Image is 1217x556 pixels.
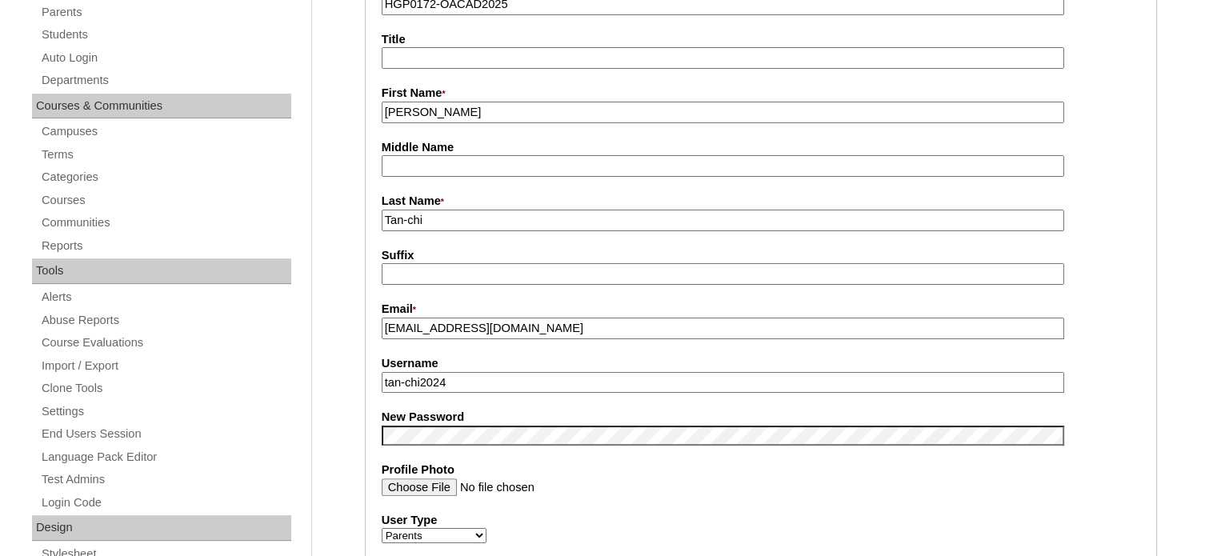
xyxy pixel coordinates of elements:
a: Campuses [40,122,291,142]
a: Abuse Reports [40,310,291,330]
a: Clone Tools [40,378,291,398]
a: Departments [40,70,291,90]
label: Last Name [382,193,1140,210]
div: Design [32,515,291,541]
label: Profile Photo [382,462,1140,478]
label: User Type [382,512,1140,529]
div: Courses & Communities [32,94,291,119]
a: Alerts [40,287,291,307]
div: Tools [32,258,291,284]
a: Course Evaluations [40,333,291,353]
label: New Password [382,409,1140,426]
a: Auto Login [40,48,291,68]
a: Test Admins [40,470,291,490]
a: Students [40,25,291,45]
label: Suffix [382,247,1140,264]
a: Courses [40,190,291,210]
a: Categories [40,167,291,187]
a: Import / Export [40,356,291,376]
a: Communities [40,213,291,233]
a: Language Pack Editor [40,447,291,467]
label: Middle Name [382,139,1140,156]
label: First Name [382,85,1140,102]
a: Terms [40,145,291,165]
label: Title [382,31,1140,48]
a: Parents [40,2,291,22]
label: Username [382,355,1140,372]
a: End Users Session [40,424,291,444]
a: Login Code [40,493,291,513]
a: Reports [40,236,291,256]
label: Email [382,301,1140,318]
a: Settings [40,402,291,422]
